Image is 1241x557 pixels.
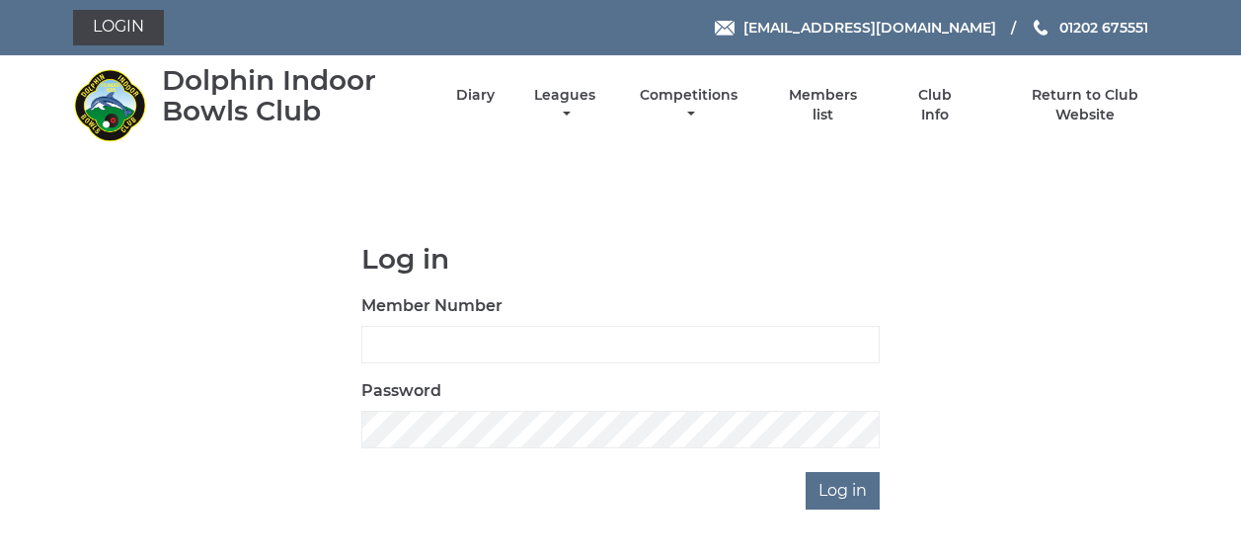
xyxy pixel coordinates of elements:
[73,68,147,142] img: Dolphin Indoor Bowls Club
[636,86,743,124] a: Competitions
[361,379,441,403] label: Password
[903,86,968,124] a: Club Info
[162,65,422,126] div: Dolphin Indoor Bowls Club
[777,86,868,124] a: Members list
[361,294,503,318] label: Member Number
[1059,19,1148,37] span: 01202 675551
[456,86,495,105] a: Diary
[1031,17,1148,39] a: Phone us 01202 675551
[1001,86,1168,124] a: Return to Club Website
[73,10,164,45] a: Login
[361,244,880,275] h1: Log in
[743,19,996,37] span: [EMAIL_ADDRESS][DOMAIN_NAME]
[1034,20,1047,36] img: Phone us
[806,472,880,510] input: Log in
[715,17,996,39] a: Email [EMAIL_ADDRESS][DOMAIN_NAME]
[529,86,600,124] a: Leagues
[715,21,735,36] img: Email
